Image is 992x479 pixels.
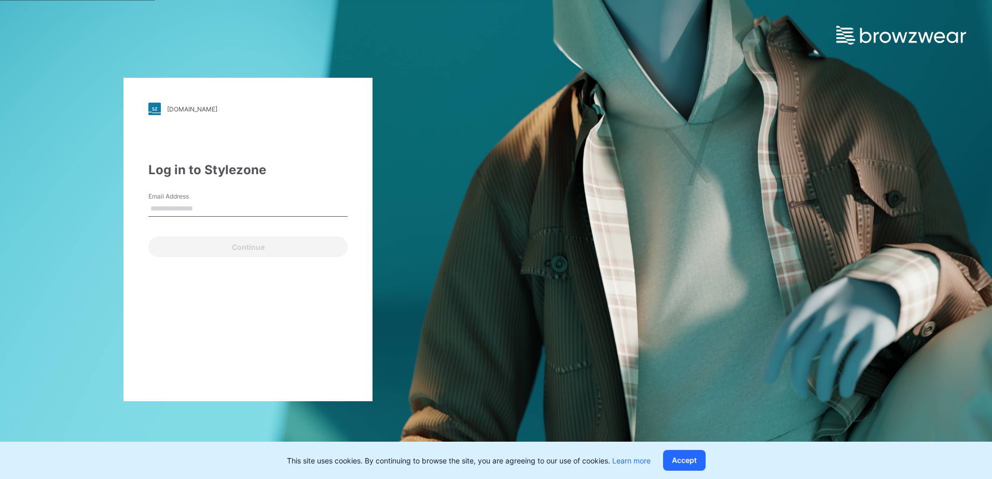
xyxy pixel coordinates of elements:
[148,103,161,115] img: stylezone-logo.562084cfcfab977791bfbf7441f1a819.svg
[612,456,651,465] a: Learn more
[287,455,651,466] p: This site uses cookies. By continuing to browse the site, you are agreeing to our use of cookies.
[836,26,966,45] img: browzwear-logo.e42bd6dac1945053ebaf764b6aa21510.svg
[148,192,221,201] label: Email Address
[148,161,348,179] div: Log in to Stylezone
[663,450,706,471] button: Accept
[167,105,217,113] div: [DOMAIN_NAME]
[148,103,348,115] a: [DOMAIN_NAME]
